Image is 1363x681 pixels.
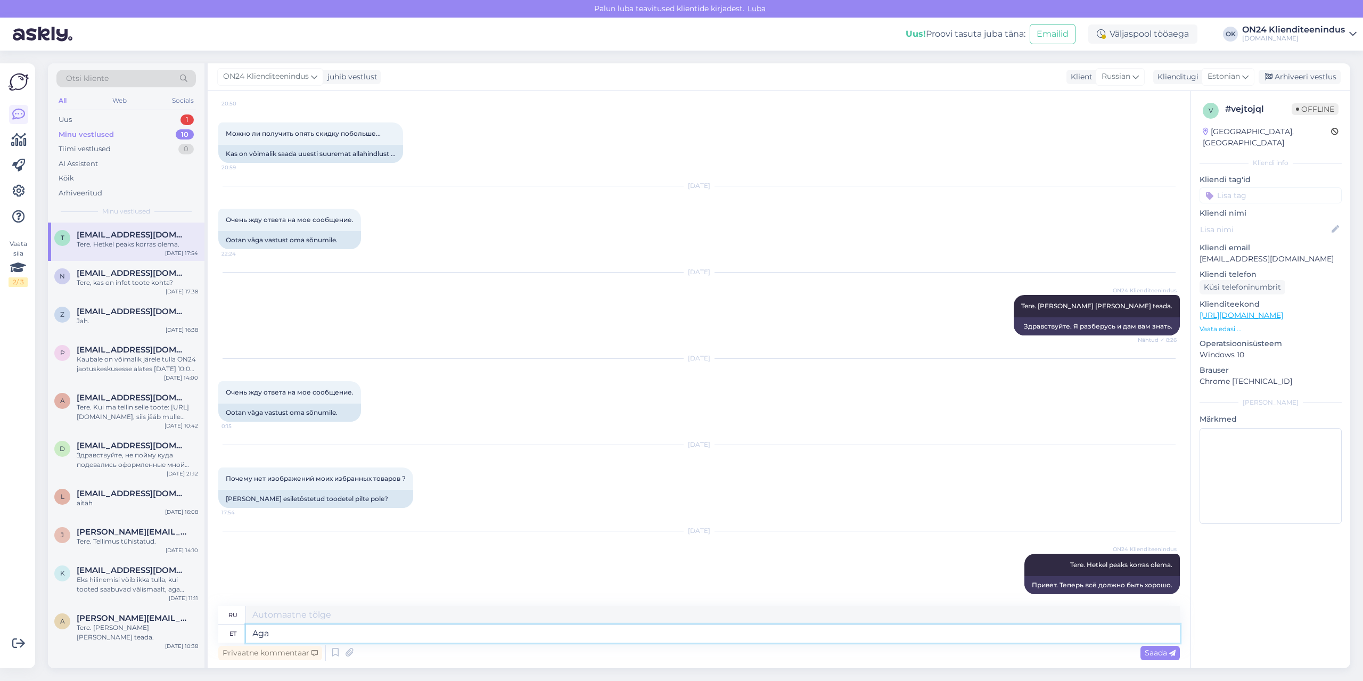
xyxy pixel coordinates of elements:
span: anna.kotovits@gmail.com [77,613,187,623]
span: ON24 Klienditeenindus [1113,286,1177,294]
div: Jah. [77,316,198,326]
span: 20:50 [221,100,261,108]
div: Tere, kas on infot toote kohta? [77,278,198,288]
span: dimas1524@yandex.ru [77,441,187,450]
span: anneabiline@gmail.com [77,393,187,403]
div: [DATE] 17:54 [165,249,198,257]
span: ON24 Klienditeenindus [223,71,309,83]
div: Uus [59,114,72,125]
div: Tiimi vestlused [59,144,111,154]
span: Tere. [PERSON_NAME] [PERSON_NAME] teada. [1021,302,1172,310]
div: Привет. Теперь всё должно быть хорошо. [1024,576,1180,594]
p: Vaata edasi ... [1200,324,1342,334]
div: 1 [180,114,194,125]
span: Очень жду ответа на мое сообщение. [226,216,354,224]
div: Klient [1066,71,1093,83]
span: trulling@mail.ru [77,230,187,240]
div: [DATE] [218,181,1180,191]
div: Vaata siia [9,239,28,287]
div: Kaubale on võimalik järele tulla ON24 jaotuskeskusesse alates [DATE] 10:00-st. Kauba kättesaamise... [77,355,198,374]
div: 2 / 3 [9,277,28,287]
p: [EMAIL_ADDRESS][DOMAIN_NAME] [1200,253,1342,265]
div: Küsi telefoninumbrit [1200,280,1285,294]
div: # vejtojql [1225,103,1292,116]
p: Kliendi tag'id [1200,174,1342,185]
span: p [60,349,65,357]
div: [DATE] 11:11 [169,594,198,602]
span: ON24 Klienditeenindus [1113,545,1177,553]
div: [PERSON_NAME] [1200,398,1342,407]
span: kahest22@hotmail.com [77,565,187,575]
span: 0:15 [221,422,261,430]
div: [DATE] [218,526,1180,536]
button: Emailid [1030,24,1075,44]
div: Tere. Tellimus tühistatud. [77,537,198,546]
span: Offline [1292,103,1339,115]
div: [DOMAIN_NAME] [1242,34,1345,43]
span: 22:24 [221,250,261,258]
div: Здравствуйте, не пойму куда подевались оформленные мной заказы. Один вроде должны привезти завтра... [77,450,198,470]
div: [DATE] 14:00 [164,374,198,382]
span: nele.mandla@gmail.com [77,268,187,278]
p: Brauser [1200,365,1342,376]
span: Nähtud ✓ 8:26 [1137,336,1177,344]
div: Klienditugi [1153,71,1198,83]
p: Kliendi email [1200,242,1342,253]
p: Kliendi nimi [1200,208,1342,219]
div: Tere. Hetkel peaks korras olema. [77,240,198,249]
p: Chrome [TECHNICAL_ID] [1200,376,1342,387]
span: punasveta@gmail.com [77,345,187,355]
span: liiamichelson@hotmail.com [77,489,187,498]
div: [DATE] 16:38 [166,326,198,334]
span: Можно ли получить опять скидку побольше... [226,129,381,137]
div: AI Assistent [59,159,98,169]
span: a [60,397,65,405]
div: Здравствуйте. Я разберусь и дам вам знать. [1014,317,1180,335]
span: z [60,310,64,318]
div: [DATE] 14:10 [166,546,198,554]
div: Ootan väga vastust oma sõnumile. [218,404,361,422]
div: Web [110,94,129,108]
p: Operatsioonisüsteem [1200,338,1342,349]
span: k [60,569,65,577]
div: 0 [178,144,194,154]
span: Luba [744,4,769,13]
p: Windows 10 [1200,349,1342,360]
span: Russian [1102,71,1130,83]
span: 17:54 [221,508,261,516]
div: Ootan väga vastust oma sõnumile. [218,231,361,249]
div: Arhiveeri vestlus [1259,70,1341,84]
p: Kliendi telefon [1200,269,1342,280]
div: [DATE] [218,267,1180,277]
div: [DATE] 10:42 [165,422,198,430]
div: [DATE] [218,440,1180,449]
span: a [60,617,65,625]
span: Estonian [1208,71,1240,83]
div: Minu vestlused [59,129,114,140]
div: juhib vestlust [323,71,377,83]
div: Kas on võimalik saada uuesti suuremat allahindlust ... [218,145,403,163]
span: n [60,272,65,280]
a: [URL][DOMAIN_NAME] [1200,310,1283,320]
div: Kõik [59,173,74,184]
span: Почему нет изображений моих избранных товаров ? [226,474,406,482]
a: ON24 Klienditeenindus[DOMAIN_NAME] [1242,26,1357,43]
input: Lisa tag [1200,187,1342,203]
div: Arhiveeritud [59,188,102,199]
div: Proovi tasuta juba täna: [906,28,1025,40]
span: Очень жду ответа на мое сообщение. [226,388,354,396]
img: Askly Logo [9,72,29,92]
p: Märkmed [1200,414,1342,425]
div: [PERSON_NAME] esiletõstetud toodetel pilte pole? [218,490,413,508]
span: j [61,531,64,539]
textarea: Aga [246,625,1180,643]
div: Socials [170,94,196,108]
span: Tere. Hetkel peaks korras olema. [1070,561,1172,569]
div: Väljaspool tööaega [1088,24,1197,44]
div: [DATE] 21:12 [167,470,198,478]
div: [DATE] [218,354,1180,363]
p: Klienditeekond [1200,299,1342,310]
div: [DATE] 10:38 [165,642,198,650]
div: [DATE] 16:08 [165,508,198,516]
div: All [56,94,69,108]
